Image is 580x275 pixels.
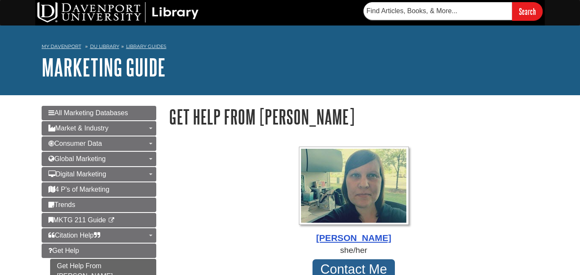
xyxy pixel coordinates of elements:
input: Search [512,2,543,20]
span: Global Marketing [48,155,106,162]
a: DU Library [90,43,119,49]
input: Find Articles, Books, & More... [363,2,512,20]
a: All Marketing Databases [42,106,156,120]
span: Consumer Data [48,140,102,147]
div: [PERSON_NAME] [169,231,538,245]
a: Global Marketing [42,152,156,166]
a: Trends [42,198,156,212]
a: Market & Industry [42,121,156,136]
span: Get Help [48,247,79,254]
a: Consumer Data [42,136,156,151]
span: Trends [48,201,75,208]
span: All Marketing Databases [48,109,128,116]
a: My Davenport [42,43,81,50]
img: DU Library [37,2,199,23]
nav: breadcrumb [42,41,538,54]
a: 4 P's of Marketing [42,182,156,197]
a: Get Help [42,244,156,258]
a: Digital Marketing [42,167,156,181]
a: MKTG 211 Guide [42,213,156,227]
form: Searches DU Library's articles, books, and more [363,2,543,20]
span: Digital Marketing [48,170,106,178]
img: Profile Photo [299,147,409,225]
span: 4 P's of Marketing [48,186,110,193]
a: Marketing Guide [42,54,166,80]
a: Library Guides [126,43,166,49]
span: Citation Help [48,232,100,239]
h1: Get Help From [PERSON_NAME] [169,106,538,128]
a: Profile Photo [PERSON_NAME] [169,147,538,245]
i: This link opens in a new window [108,218,115,223]
div: she/her [169,244,538,257]
span: Market & Industry [48,125,108,132]
a: Citation Help [42,228,156,243]
span: MKTG 211 Guide [48,216,106,224]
